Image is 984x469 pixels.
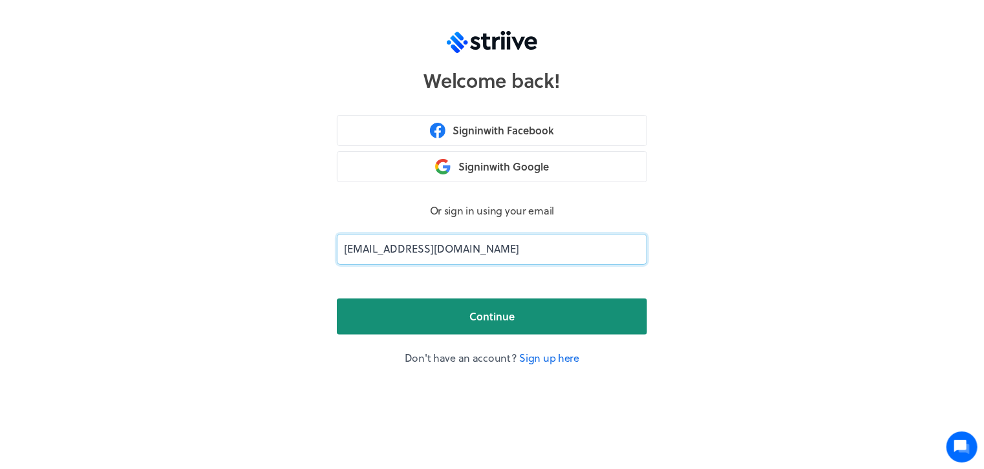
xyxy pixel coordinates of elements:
input: Enter your email to continue... [337,234,647,265]
button: New conversation [20,151,239,176]
h1: Hi [19,63,239,83]
button: Signinwith Facebook [337,115,647,146]
button: Signinwith Google [337,151,647,182]
p: Or sign in using your email [337,203,647,218]
button: Continue [337,298,647,335]
h2: We're here to help. Ask us anything! [19,86,239,127]
p: Don't have an account? [337,350,647,366]
a: Sign up here [519,350,579,365]
span: New conversation [83,158,155,169]
p: Find an answer quickly [17,201,241,216]
img: logo-trans.svg [447,31,537,53]
iframe: gist-messenger-bubble-iframe [947,432,978,463]
span: Continue [469,309,515,324]
input: Search articles [37,222,231,248]
h1: Welcome back! [423,68,560,92]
